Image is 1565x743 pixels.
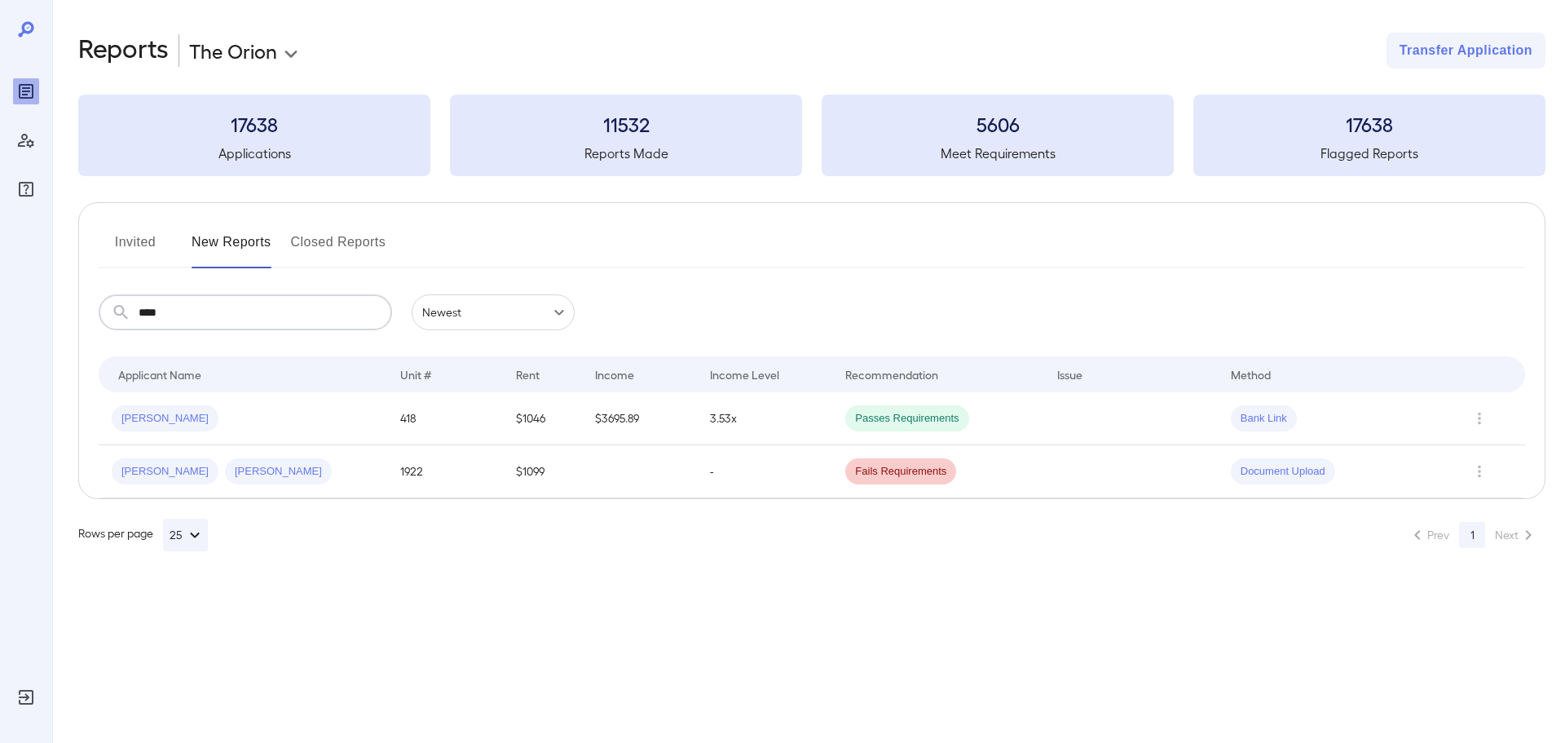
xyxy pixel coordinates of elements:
span: Passes Requirements [845,411,968,427]
div: Newest [412,294,575,330]
summary: 17638Applications11532Reports Made5606Meet Requirements17638Flagged Reports [78,95,1545,176]
h5: Reports Made [450,144,802,163]
h3: 17638 [78,111,430,137]
div: Reports [13,78,39,104]
div: Rent [516,365,542,384]
button: Row Actions [1466,405,1492,431]
td: 1922 [387,445,503,498]
h5: Applications [78,144,430,163]
div: Unit # [400,365,431,384]
button: page 1 [1459,522,1485,548]
button: Invited [99,229,172,268]
div: Applicant Name [118,365,201,384]
h5: Flagged Reports [1193,144,1545,163]
td: 418 [387,392,503,445]
h3: 11532 [450,111,802,137]
span: Bank Link [1231,411,1297,427]
button: Transfer Application [1386,33,1545,69]
div: Issue [1057,365,1083,384]
div: Method [1231,365,1271,384]
nav: pagination navigation [1400,522,1545,548]
h3: 5606 [822,111,1174,137]
button: Row Actions [1466,458,1492,484]
div: Rows per page [78,519,208,551]
td: - [697,445,832,498]
span: [PERSON_NAME] [112,411,218,427]
button: 25 [163,519,208,551]
div: Income Level [710,365,779,384]
div: Manage Users [13,127,39,153]
td: $1046 [503,392,581,445]
h5: Meet Requirements [822,144,1174,163]
button: New Reports [192,229,271,268]
div: Log Out [13,684,39,710]
td: 3.53x [697,392,832,445]
td: $1099 [503,445,581,498]
td: $3695.89 [582,392,698,445]
div: Recommendation [845,365,938,384]
span: [PERSON_NAME] [225,464,332,480]
span: Fails Requirements [845,464,956,480]
h2: Reports [78,33,169,69]
span: Document Upload [1231,464,1335,480]
div: FAQ [13,176,39,202]
h3: 17638 [1193,111,1545,137]
span: [PERSON_NAME] [112,464,218,480]
div: Income [595,365,634,384]
p: The Orion [189,38,277,64]
button: Closed Reports [291,229,386,268]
